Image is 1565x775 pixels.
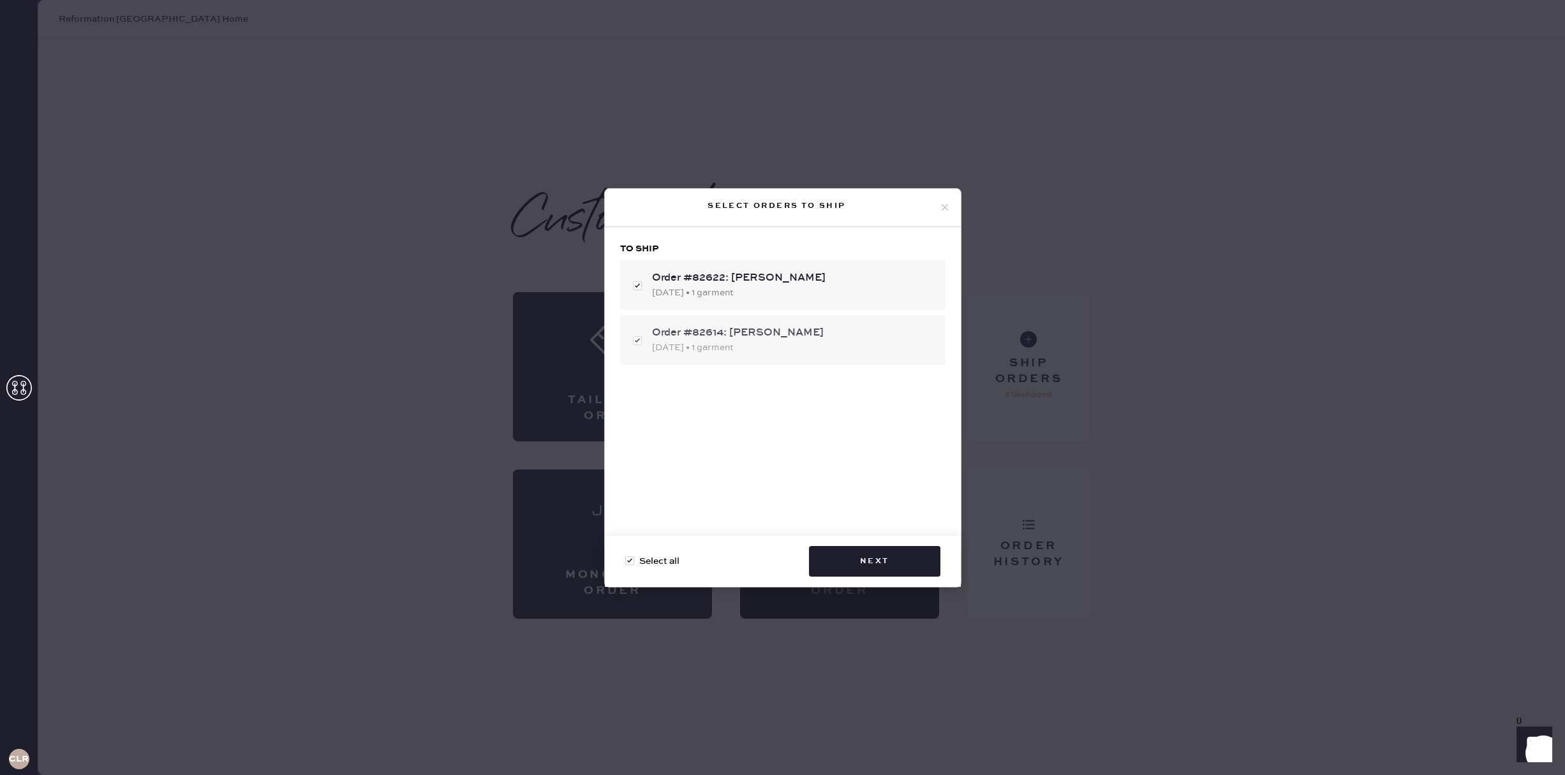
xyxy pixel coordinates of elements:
[652,286,935,300] div: [DATE] • 1 garment
[652,270,935,286] div: Order #82622: [PERSON_NAME]
[620,242,946,255] h3: To ship
[652,325,935,341] div: Order #82614: [PERSON_NAME]
[9,755,29,764] h3: CLR
[1504,718,1559,772] iframe: Front Chat
[809,546,940,577] button: Next
[652,341,935,355] div: [DATE] • 1 garment
[639,554,679,568] span: Select all
[615,198,939,214] div: Select orders to ship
